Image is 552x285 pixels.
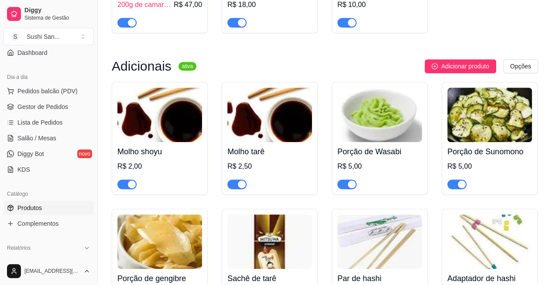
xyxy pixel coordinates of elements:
[510,61,531,71] span: Opções
[27,32,60,41] div: Sushi San ...
[117,272,202,285] h4: Porção de gengibre
[337,146,422,158] h4: Porção de Wasabi
[447,161,532,172] div: R$ 5,00
[3,163,94,176] a: KDS
[337,272,422,285] h4: Par de hashi
[3,217,94,231] a: Complementos
[3,115,94,129] a: Lista de Pedidos
[17,204,42,212] span: Produtos
[3,70,94,84] div: Dia a dia
[117,146,202,158] h4: Molho shoyu
[117,161,202,172] div: R$ 2,00
[17,102,68,111] span: Gestor de Pedidos
[3,3,94,24] a: DiggySistema de Gestão
[178,62,196,71] sup: ativa
[3,131,94,145] a: Salão / Mesas
[17,219,58,228] span: Complementos
[227,146,312,158] h4: Molho tarê
[432,63,438,69] span: plus-circle
[3,100,94,114] a: Gestor de Pedidos
[447,272,532,285] h4: Adaptador de hashi
[3,147,94,161] a: Diggy Botnovo
[3,201,94,215] a: Produtos
[17,48,48,57] span: Dashboard
[227,161,312,172] div: R$ 2,50
[3,261,94,282] button: [EMAIL_ADDRESS][DOMAIN_NAME]
[441,61,489,71] span: Adicionar produto
[11,32,20,41] span: S
[3,84,94,98] button: Pedidos balcão (PDV)
[112,61,171,71] h3: Adicionais
[227,88,312,142] img: product-image
[3,187,94,201] div: Catálogo
[117,88,202,142] img: product-image
[7,244,31,251] span: Relatórios
[117,214,202,269] img: product-image
[17,165,30,174] span: KDS
[17,118,63,127] span: Lista de Pedidos
[17,134,56,142] span: Salão / Mesas
[3,255,94,269] a: Relatórios de vendas
[17,149,44,158] span: Diggy Bot
[337,161,422,172] div: R$ 5,00
[227,272,312,285] h4: Sachê de tarê
[227,214,312,269] img: product-image
[447,88,532,142] img: product-image
[337,214,422,269] img: product-image
[447,146,532,158] h4: Porção de Sunomono
[24,7,90,14] span: Diggy
[425,59,496,73] button: Adicionar produto
[447,214,532,269] img: product-image
[503,59,538,73] button: Opções
[337,88,422,142] img: product-image
[24,268,80,275] span: [EMAIL_ADDRESS][DOMAIN_NAME]
[24,14,90,21] span: Sistema de Gestão
[3,28,94,45] button: Select a team
[17,87,78,95] span: Pedidos balcão (PDV)
[3,46,94,60] a: Dashboard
